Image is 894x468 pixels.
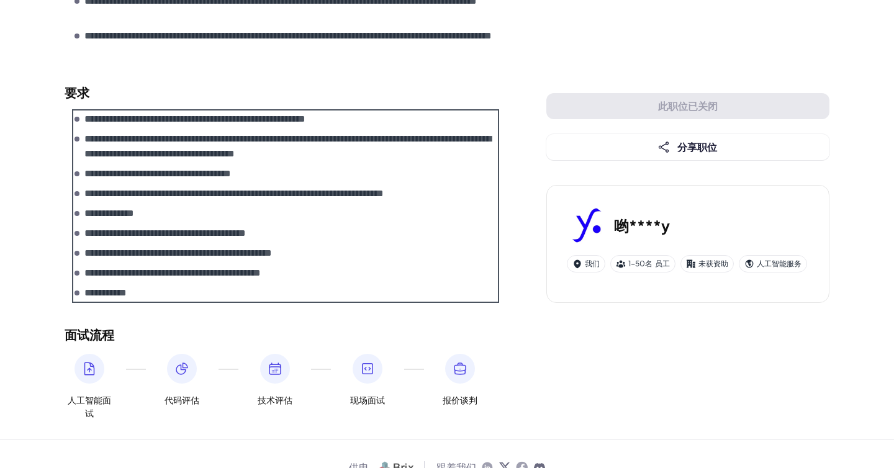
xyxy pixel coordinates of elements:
[677,140,717,153] font: 分享职位
[655,259,670,268] font: 员工
[258,394,292,405] font: 技术评估
[698,259,728,268] font: 未获资助
[585,259,600,268] font: 我们
[546,134,829,160] button: 分享职位
[757,259,801,268] font: 人工智能服务
[350,394,385,405] font: 现场面试
[567,205,607,245] img: 哟
[65,326,114,342] font: 面试流程
[443,394,477,405] font: 报价谈判
[68,394,111,418] font: 人工智能面试
[65,84,89,100] font: 要求
[628,259,652,268] font: 1-50名
[165,394,199,405] font: 代码评估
